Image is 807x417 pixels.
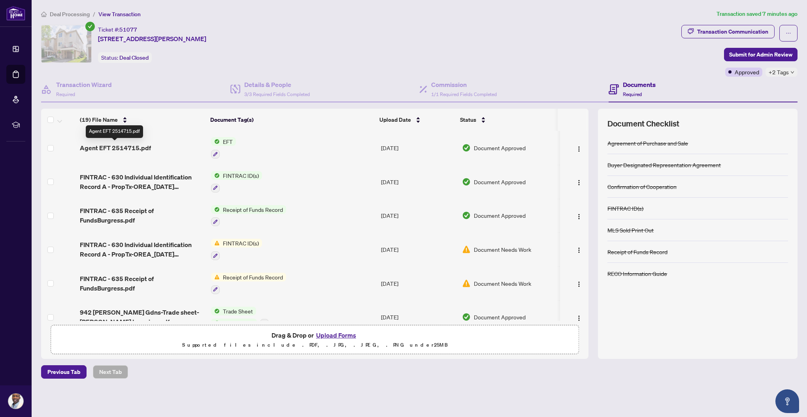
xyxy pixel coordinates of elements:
[462,245,471,254] img: Document Status
[724,48,798,61] button: Submit for Admin Review
[56,80,112,89] h4: Transaction Wizard
[119,54,149,61] span: Deal Closed
[98,34,206,43] span: [STREET_ADDRESS][PERSON_NAME]
[51,325,579,355] span: Drag & Drop orUpload FormsSupported files include .PDF, .JPG, .JPEG, .PNG under25MB
[474,143,526,152] span: Document Approved
[379,115,411,124] span: Upload Date
[769,68,789,77] span: +2 Tags
[378,232,459,266] td: [DATE]
[47,366,80,378] span: Previous Tab
[462,211,471,220] img: Document Status
[211,307,269,328] button: Status IconTrade SheetStatus IconSigned Copy
[457,109,558,131] th: Status
[80,143,151,153] span: Agent EFT 2514715.pdf
[80,172,205,191] span: FINTRAC - 630 Individual Identification Record A - PropTx-OREA_[DATE] 10_20_30.pdf
[573,142,585,154] button: Logo
[790,70,794,74] span: down
[85,22,95,31] span: check-circle
[211,273,286,294] button: Status IconReceipt of Funds Record
[376,109,457,131] th: Upload Date
[431,91,497,97] span: 1/1 Required Fields Completed
[244,91,310,97] span: 3/3 Required Fields Completed
[8,394,23,409] img: Profile Icon
[77,109,207,131] th: (19) File Name
[378,300,459,334] td: [DATE]
[211,239,262,260] button: Status IconFINTRAC ID(s)
[576,281,582,287] img: Logo
[607,182,677,191] div: Confirmation of Cooperation
[607,204,643,213] div: FINTRAC ID(s)
[211,239,220,247] img: Status Icon
[220,273,286,281] span: Receipt of Funds Record
[6,6,25,21] img: logo
[474,177,526,186] span: Document Approved
[56,91,75,97] span: Required
[211,137,236,158] button: Status IconEFT
[573,175,585,188] button: Logo
[681,25,775,38] button: Transaction Communication
[220,307,256,315] span: Trade Sheet
[607,269,667,278] div: RECO Information Guide
[211,171,220,180] img: Status Icon
[56,340,574,350] p: Supported files include .PDF, .JPG, .JPEG, .PNG under 25 MB
[474,313,526,321] span: Document Approved
[220,319,257,327] span: Signed Copy
[93,9,95,19] li: /
[119,26,137,33] span: 51077
[576,146,582,152] img: Logo
[41,25,91,62] img: IMG-W12330469_1.jpg
[775,389,799,413] button: Open asap
[462,177,471,186] img: Document Status
[378,131,459,165] td: [DATE]
[729,48,792,61] span: Submit for Admin Review
[573,209,585,222] button: Logo
[607,139,688,147] div: Agreement of Purchase and Sale
[93,365,128,379] button: Next Tab
[462,143,471,152] img: Document Status
[431,80,497,89] h4: Commission
[211,307,220,315] img: Status Icon
[474,211,526,220] span: Document Approved
[220,171,262,180] span: FINTRAC ID(s)
[98,25,137,34] div: Ticket #:
[474,279,531,288] span: Document Needs Work
[80,308,205,326] span: 942 [PERSON_NAME] Gdns-Trade sheet-[PERSON_NAME] to review.pdf
[573,243,585,256] button: Logo
[573,277,585,290] button: Logo
[211,319,220,327] img: Status Icon
[220,137,236,146] span: EFT
[607,160,721,169] div: Buyer Designated Representation Agreement
[80,206,205,225] span: FINTRAC - 635 Receipt of FundsBurgress.pdf
[211,205,286,226] button: Status IconReceipt of Funds Record
[474,245,531,254] span: Document Needs Work
[98,11,141,18] span: View Transaction
[41,11,47,17] span: home
[576,315,582,321] img: Logo
[462,279,471,288] img: Document Status
[607,226,654,234] div: MLS Sold Print Out
[576,213,582,220] img: Logo
[735,68,759,76] span: Approved
[80,240,205,259] span: FINTRAC - 630 Individual Identification Record A - PropTx-OREA_[DATE] 10_20_30.pdf
[607,118,679,129] span: Document Checklist
[607,247,667,256] div: Receipt of Funds Record
[220,239,262,247] span: FINTRAC ID(s)
[378,165,459,199] td: [DATE]
[462,313,471,321] img: Document Status
[697,25,768,38] div: Transaction Communication
[576,179,582,186] img: Logo
[50,11,90,18] span: Deal Processing
[211,137,220,146] img: Status Icon
[211,273,220,281] img: Status Icon
[80,115,118,124] span: (19) File Name
[272,330,358,340] span: Drag & Drop or
[573,311,585,323] button: Logo
[623,80,656,89] h4: Documents
[576,247,582,253] img: Logo
[211,205,220,214] img: Status Icon
[207,109,376,131] th: Document Tag(s)
[716,9,798,19] article: Transaction saved 7 minutes ago
[41,365,87,379] button: Previous Tab
[211,171,262,192] button: Status IconFINTRAC ID(s)
[98,52,152,63] div: Status:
